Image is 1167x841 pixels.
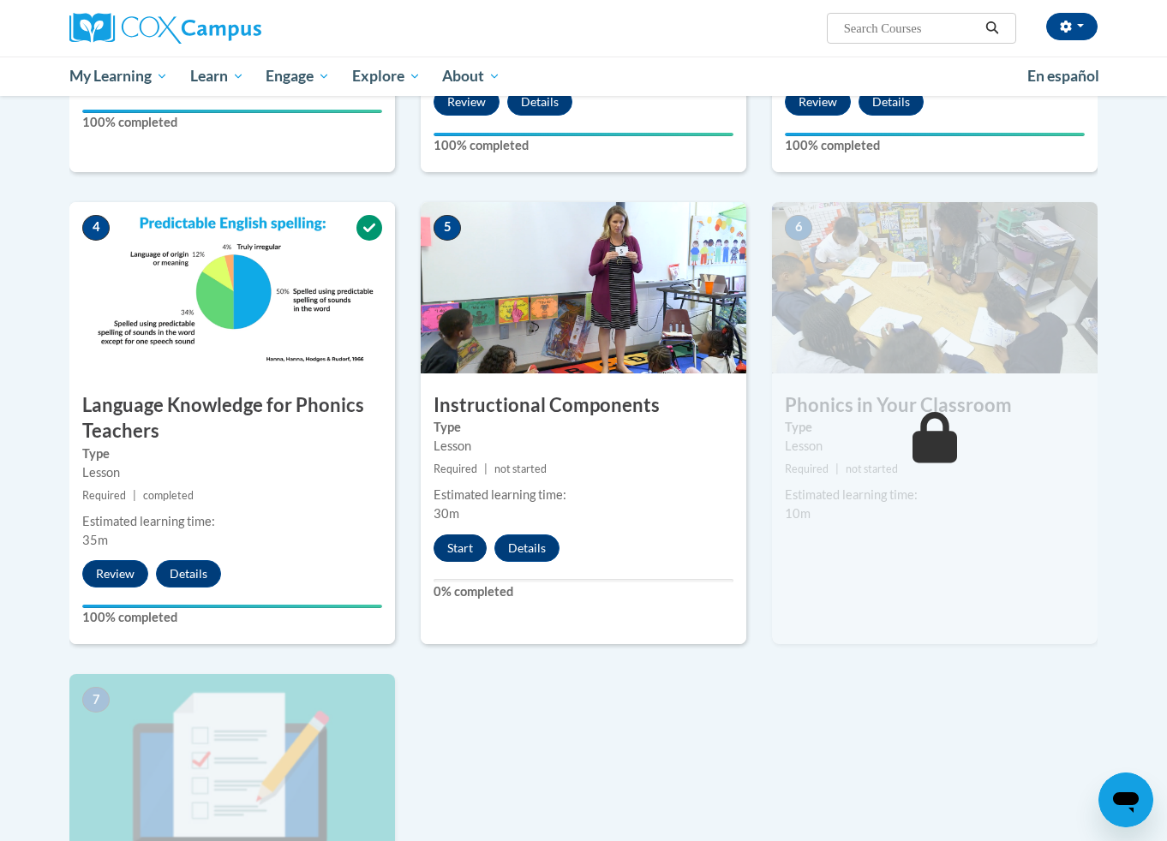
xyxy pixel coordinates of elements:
[82,489,126,502] span: Required
[484,462,488,475] span: |
[772,202,1098,373] img: Course Image
[1027,67,1099,85] span: En español
[44,57,1123,96] div: Main menu
[494,534,560,562] button: Details
[82,113,382,132] label: 100% completed
[432,57,512,96] a: About
[421,392,746,419] h3: Instructional Components
[785,506,811,521] span: 10m
[785,462,829,475] span: Required
[1046,13,1098,40] button: Account Settings
[785,486,1085,504] div: Estimated learning time:
[133,489,136,502] span: |
[143,489,194,502] span: completed
[1098,772,1153,827] iframe: Button to launch messaging window
[82,533,108,547] span: 35m
[82,110,382,113] div: Your progress
[352,66,421,86] span: Explore
[1016,58,1110,94] a: En español
[434,136,733,155] label: 100% completed
[434,582,733,601] label: 0% completed
[69,13,395,44] a: Cox Campus
[434,437,733,456] div: Lesson
[421,202,746,373] img: Course Image
[507,88,572,116] button: Details
[979,18,1005,39] button: Search
[434,133,733,136] div: Your progress
[835,462,839,475] span: |
[785,418,1085,437] label: Type
[82,608,382,627] label: 100% completed
[434,506,459,521] span: 30m
[266,66,330,86] span: Engage
[82,605,382,608] div: Your progress
[772,392,1098,419] h3: Phonics in Your Classroom
[785,133,1085,136] div: Your progress
[434,215,461,241] span: 5
[156,560,221,588] button: Details
[846,462,898,475] span: not started
[82,215,110,241] span: 4
[494,462,547,475] span: not started
[69,392,395,445] h3: Language Knowledge for Phonics Teachers
[341,57,432,96] a: Explore
[859,88,924,116] button: Details
[785,136,1085,155] label: 100% completed
[179,57,255,96] a: Learn
[842,18,979,39] input: Search Courses
[190,66,244,86] span: Learn
[434,534,487,562] button: Start
[82,444,382,463] label: Type
[82,512,382,531] div: Estimated learning time:
[254,57,341,96] a: Engage
[69,66,168,86] span: My Learning
[434,486,733,504] div: Estimated learning time:
[785,88,851,116] button: Review
[434,418,733,437] label: Type
[442,66,500,86] span: About
[82,560,148,588] button: Review
[69,13,261,44] img: Cox Campus
[82,687,110,713] span: 7
[82,463,382,482] div: Lesson
[434,462,477,475] span: Required
[434,88,500,116] button: Review
[785,215,812,241] span: 6
[69,202,395,373] img: Course Image
[785,437,1085,456] div: Lesson
[58,57,179,96] a: My Learning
